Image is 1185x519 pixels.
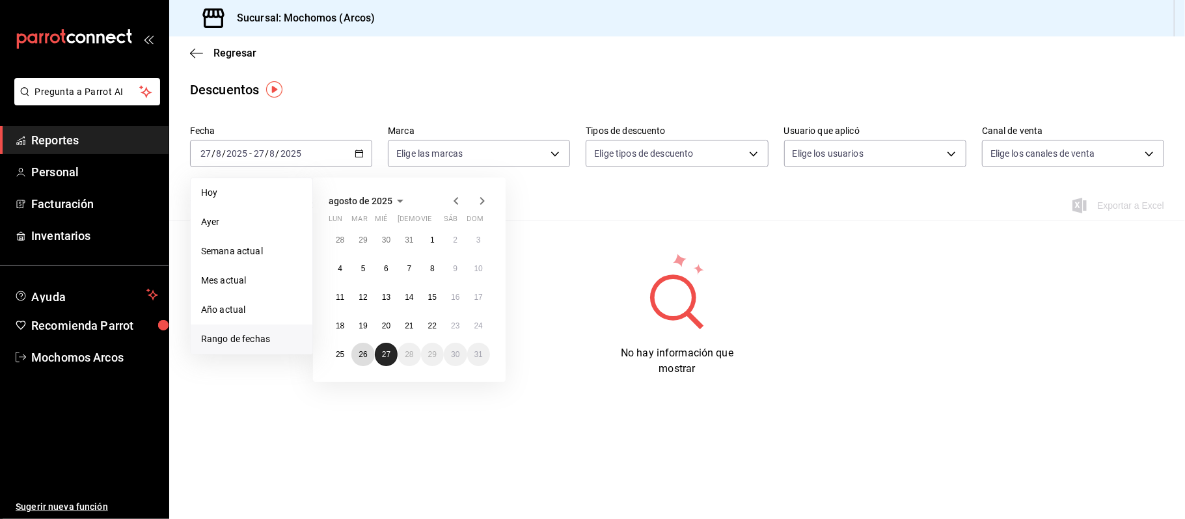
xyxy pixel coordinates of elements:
[382,321,390,330] abbr: 20 de agosto de 2025
[982,127,1164,136] label: Canal de venta
[388,127,570,136] label: Marca
[451,293,459,302] abbr: 16 de agosto de 2025
[351,215,367,228] abbr: martes
[190,80,259,100] div: Descuentos
[359,293,367,302] abbr: 12 de agosto de 2025
[467,257,490,280] button: 10 de agosto de 2025
[586,127,768,136] label: Tipos de descuento
[467,314,490,338] button: 24 de agosto de 2025
[398,228,420,252] button: 31 de julio de 2025
[143,34,154,44] button: open_drawer_menu
[351,228,374,252] button: 29 de julio de 2025
[276,148,280,159] span: /
[226,10,375,26] h3: Sucursal: Mochomos (Arcos)
[990,147,1095,160] span: Elige los canales de venta
[421,343,444,366] button: 29 de agosto de 2025
[451,321,459,330] abbr: 23 de agosto de 2025
[430,264,435,273] abbr: 8 de agosto de 2025
[467,215,484,228] abbr: domingo
[453,264,457,273] abbr: 9 de agosto de 2025
[405,293,413,302] abbr: 14 de agosto de 2025
[375,257,398,280] button: 6 de agosto de 2025
[421,215,431,228] abbr: viernes
[384,264,388,273] abbr: 6 de agosto de 2025
[398,314,420,338] button: 21 de agosto de 2025
[336,293,344,302] abbr: 11 de agosto de 2025
[398,343,420,366] button: 28 de agosto de 2025
[428,293,437,302] abbr: 15 de agosto de 2025
[201,332,302,346] span: Rango de fechas
[265,148,269,159] span: /
[211,148,215,159] span: /
[190,127,372,136] label: Fecha
[474,350,483,359] abbr: 31 de agosto de 2025
[31,195,158,213] span: Facturación
[361,264,366,273] abbr: 5 de agosto de 2025
[31,317,158,334] span: Recomienda Parrot
[249,148,252,159] span: -
[444,257,467,280] button: 9 de agosto de 2025
[405,350,413,359] abbr: 28 de agosto de 2025
[375,228,398,252] button: 30 de julio de 2025
[474,264,483,273] abbr: 10 de agosto de 2025
[215,148,222,159] input: --
[405,321,413,330] abbr: 21 de agosto de 2025
[453,235,457,245] abbr: 2 de agosto de 2025
[336,235,344,245] abbr: 28 de julio de 2025
[594,147,693,160] span: Elige tipos de descuento
[428,350,437,359] abbr: 29 de agosto de 2025
[266,81,282,98] img: Tooltip marker
[201,215,302,229] span: Ayer
[421,228,444,252] button: 1 de agosto de 2025
[428,321,437,330] abbr: 22 de agosto de 2025
[444,343,467,366] button: 30 de agosto de 2025
[201,186,302,200] span: Hoy
[269,148,276,159] input: --
[421,314,444,338] button: 22 de agosto de 2025
[329,257,351,280] button: 4 de agosto de 2025
[421,286,444,309] button: 15 de agosto de 2025
[784,127,966,136] label: Usuario que aplicó
[9,94,160,108] a: Pregunta a Parrot AI
[444,228,467,252] button: 2 de agosto de 2025
[329,343,351,366] button: 25 de agosto de 2025
[336,350,344,359] abbr: 25 de agosto de 2025
[474,293,483,302] abbr: 17 de agosto de 2025
[329,193,408,209] button: agosto de 2025
[201,303,302,317] span: Año actual
[359,235,367,245] abbr: 29 de julio de 2025
[14,78,160,105] button: Pregunta a Parrot AI
[359,321,367,330] abbr: 19 de agosto de 2025
[253,148,265,159] input: --
[474,321,483,330] abbr: 24 de agosto de 2025
[398,257,420,280] button: 7 de agosto de 2025
[793,147,864,160] span: Elige los usuarios
[16,500,158,514] span: Sugerir nueva función
[31,287,141,302] span: Ayuda
[351,286,374,309] button: 12 de agosto de 2025
[329,314,351,338] button: 18 de agosto de 2025
[338,264,342,273] abbr: 4 de agosto de 2025
[35,85,140,99] span: Pregunta a Parrot AI
[201,274,302,287] span: Mes actual
[444,286,467,309] button: 16 de agosto de 2025
[382,235,390,245] abbr: 30 de julio de 2025
[375,343,398,366] button: 27 de agosto de 2025
[476,235,481,245] abbr: 3 de agosto de 2025
[31,227,158,245] span: Inventarios
[31,131,158,149] span: Reportes
[621,347,733,375] span: No hay información que mostrar
[351,314,374,338] button: 19 de agosto de 2025
[351,343,374,366] button: 26 de agosto de 2025
[467,343,490,366] button: 31 de agosto de 2025
[213,47,256,59] span: Regresar
[444,215,457,228] abbr: sábado
[467,228,490,252] button: 3 de agosto de 2025
[31,163,158,181] span: Personal
[329,215,342,228] abbr: lunes
[375,286,398,309] button: 13 de agosto de 2025
[451,350,459,359] abbr: 30 de agosto de 2025
[382,350,390,359] abbr: 27 de agosto de 2025
[375,314,398,338] button: 20 de agosto de 2025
